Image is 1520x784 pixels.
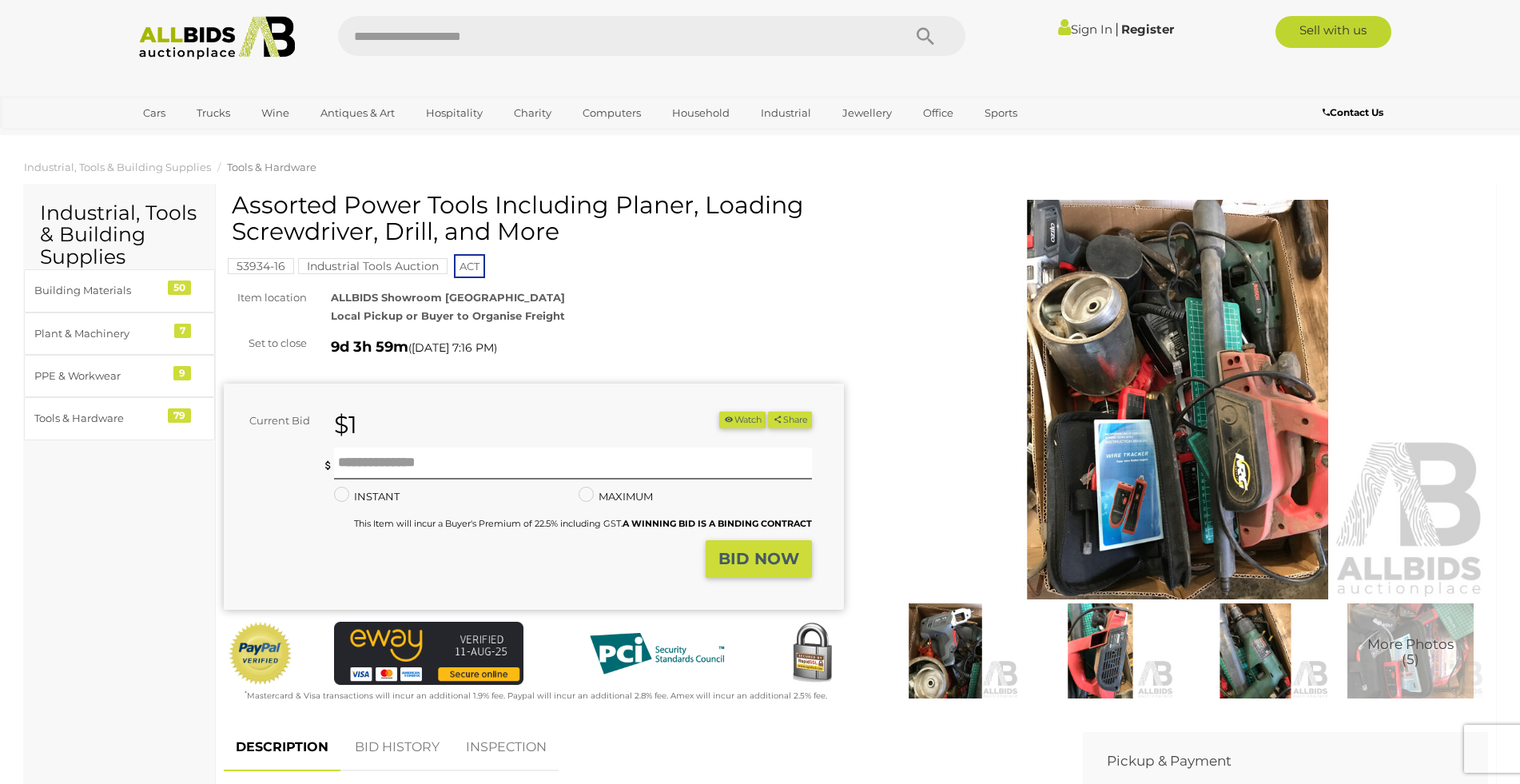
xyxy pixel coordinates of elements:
[1058,22,1112,37] a: Sign In
[251,100,300,126] a: Wine
[224,412,322,430] div: Current Bid
[310,100,405,126] a: Antiques & Art
[130,16,304,60] img: Allbids.com.au
[331,291,565,304] strong: ALLBIDS Showroom [GEOGRAPHIC_DATA]
[186,100,241,126] a: Trucks
[408,341,497,354] span: ( )
[133,126,267,153] a: [GEOGRAPHIC_DATA]
[24,397,215,440] a: Tools & Hardware 79
[232,192,840,245] h1: Assorted Power Tools Including Planer, Loading Screwdriver, Drill, and More
[1115,20,1119,38] span: |
[331,309,565,322] strong: Local Pickup or Buyer to Organise Freight
[24,269,215,312] a: Building Materials 50
[1323,104,1387,121] a: Contact Us
[212,334,319,352] div: Set to close
[718,549,799,568] strong: BID NOW
[1337,603,1484,698] a: More Photos(5)
[577,622,737,686] img: PCI DSS compliant
[212,289,319,307] div: Item location
[454,724,559,771] a: INSPECTION
[780,622,844,686] img: Secured by Rapid SSL
[768,412,812,428] button: Share
[168,281,191,295] div: 50
[334,622,523,685] img: eWAY Payment Gateway
[719,412,766,428] li: Watch this item
[34,409,166,428] div: Tools & Hardware
[412,340,494,355] span: [DATE] 7:16 PM
[454,254,485,278] span: ACT
[133,100,176,126] a: Cars
[334,488,400,506] label: INSTANT
[1182,603,1329,698] img: Assorted Power Tools Including Planer, Loading Screwdriver, Drill, and More
[228,622,293,686] img: Official PayPal Seal
[24,312,215,355] a: Plant & Machinery 7
[579,488,653,506] label: MAXIMUM
[913,100,964,126] a: Office
[974,100,1028,126] a: Sports
[354,518,812,529] small: This Item will incur a Buyer's Premium of 22.5% including GST.
[872,603,1019,698] img: Assorted Power Tools Including Planer, Loading Screwdriver, Drill, and More
[24,161,211,173] a: Industrial, Tools & Building Supplies
[34,324,166,343] div: Plant & Machinery
[1027,603,1174,698] img: Assorted Power Tools Including Planer, Loading Screwdriver, Drill, and More
[832,100,902,126] a: Jewellery
[331,338,408,356] strong: 9d 3h 59m
[868,200,1488,599] img: Assorted Power Tools Including Planer, Loading Screwdriver, Drill, and More
[1337,603,1484,698] img: Assorted Power Tools Including Planer, Loading Screwdriver, Drill, and More
[245,690,827,701] small: Mastercard & Visa transactions will incur an additional 1.9% fee. Paypal will incur an additional...
[572,100,651,126] a: Computers
[1367,638,1454,667] span: More Photos (5)
[623,518,812,529] b: A WINNING BID IS A BINDING CONTRACT
[228,260,294,273] a: 53934-16
[298,260,448,273] a: Industrial Tools Auction
[227,161,316,173] a: Tools & Hardware
[24,355,215,397] a: PPE & Workwear 9
[885,16,965,56] button: Search
[1323,106,1383,118] b: Contact Us
[228,258,294,274] mark: 53934-16
[173,366,191,380] div: 9
[40,202,199,269] h2: Industrial, Tools & Building Supplies
[719,412,766,428] button: Watch
[1121,22,1174,37] a: Register
[1107,754,1440,769] h2: Pickup & Payment
[706,540,812,578] button: BID NOW
[343,724,452,771] a: BID HISTORY
[224,724,340,771] a: DESCRIPTION
[662,100,740,126] a: Household
[416,100,493,126] a: Hospitality
[1275,16,1391,48] a: Sell with us
[34,367,166,385] div: PPE & Workwear
[174,324,191,338] div: 7
[750,100,822,126] a: Industrial
[168,408,191,423] div: 79
[298,258,448,274] mark: Industrial Tools Auction
[503,100,562,126] a: Charity
[34,281,166,300] div: Building Materials
[334,410,357,440] strong: $1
